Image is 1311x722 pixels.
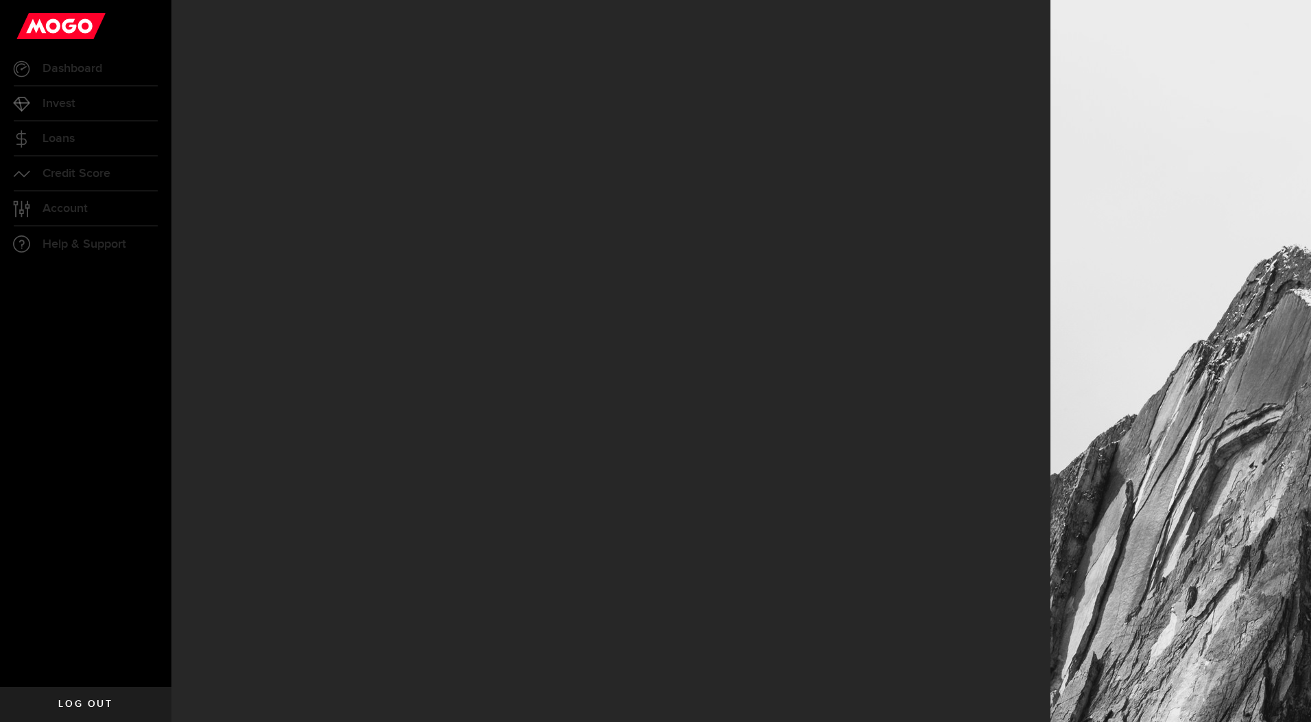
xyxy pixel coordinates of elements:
span: Dashboard [43,62,102,75]
span: Help & Support [43,238,126,251]
span: Invest [43,97,75,110]
span: Log out [58,699,112,709]
span: Credit Score [43,167,110,180]
span: Account [43,202,88,215]
span: Loans [43,132,75,145]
